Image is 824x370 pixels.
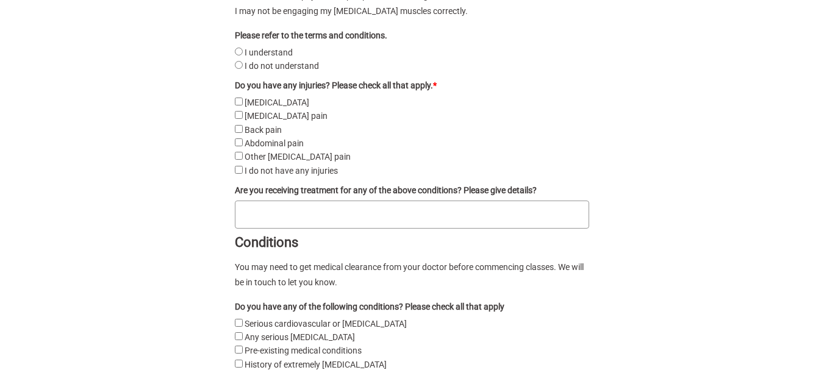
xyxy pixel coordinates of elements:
[245,48,293,57] label: I understand
[245,138,304,148] label: Abdominal pain
[245,332,355,342] label: Any serious [MEDICAL_DATA]
[235,183,589,197] label: Are you receiving treatment for any of the above conditions? Please give details?
[245,125,282,135] label: Back pain
[235,79,589,92] legend: Do you have any injuries? Please check all that apply.
[245,319,407,329] label: Serious cardiovascular or [MEDICAL_DATA]
[245,152,351,162] label: Other [MEDICAL_DATA] pain
[235,29,387,42] legend: Please refer to the terms and conditions.
[245,360,387,369] label: History of extremely [MEDICAL_DATA]
[245,111,328,121] label: [MEDICAL_DATA] pain
[245,61,319,71] label: I do not understand
[245,166,338,176] label: I do not have any injuries
[245,98,309,107] label: [MEDICAL_DATA]
[235,235,589,250] title: Conditions
[235,260,589,290] p: You may need to get medical clearance from your doctor before commencing classes. We will be in t...
[235,300,589,313] legend: Do you have any of the following conditions? Please check all that apply
[245,346,362,355] label: Pre-existing medical conditions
